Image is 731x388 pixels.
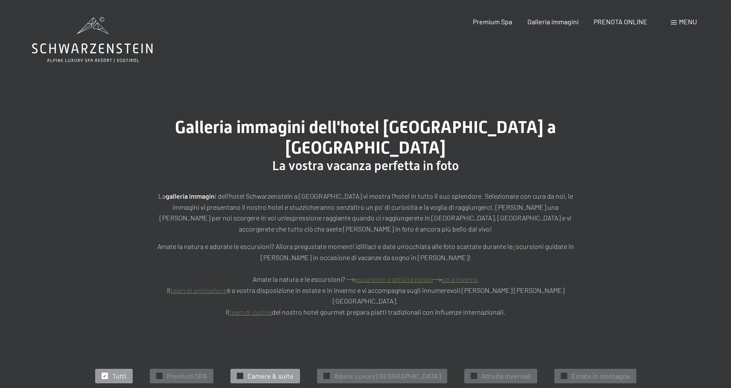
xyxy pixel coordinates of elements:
span: Alpine Luxury [GEOGRAPHIC_DATA] [334,371,441,381]
span: Galleria immagini dell'hotel [GEOGRAPHIC_DATA] a [GEOGRAPHIC_DATA] [175,117,556,158]
span: ✓ [238,373,242,379]
a: Premium Spa [473,17,512,26]
span: Attivitá invernali [481,371,531,381]
a: sci e inverno [442,275,478,283]
span: Tutti [112,371,126,381]
span: Menu [679,17,697,26]
strong: galleria immagin [166,192,215,200]
span: ✓ [562,373,565,379]
a: PRENOTA ONLINE [594,17,647,26]
span: ✓ [157,373,161,379]
span: ✓ [472,373,475,379]
span: Estate in montagna [571,371,630,381]
a: escursioni e attività estate [355,275,433,283]
p: La i dell’hotel Schwarzenstein a [GEOGRAPHIC_DATA] vi mostra l’hotel in tutto il suo splendore. S... [152,191,579,234]
a: team di animazione [170,286,227,294]
a: Galleria immagini [527,17,579,26]
a: e [513,242,516,250]
span: La vostra vacanza perfetta in foto [272,158,459,173]
p: Amate la natura e adorate le escursioni? Allora pregustate momenti idilliaci e date un’occhiata a... [152,241,579,317]
span: Premium SPA [167,371,207,381]
span: ✓ [103,373,106,379]
span: ✓ [325,373,328,379]
a: team di cucina [229,308,272,316]
span: Camere & suite [248,371,294,381]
